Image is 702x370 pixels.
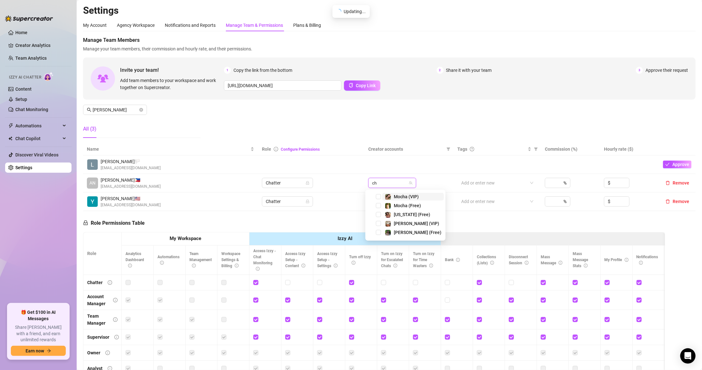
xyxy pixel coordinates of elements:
[285,252,305,268] span: Access Izzy Setup - Content
[5,15,53,22] img: logo-BBDzfeDw.svg
[128,264,132,268] span: info-circle
[114,335,119,339] span: info-circle
[157,255,179,265] span: Automations
[456,258,460,262] span: info-circle
[385,212,391,218] img: Georgia (Free)
[445,258,460,262] span: Bank
[394,212,430,217] span: [US_STATE] (Free)
[89,179,95,186] span: AN
[559,261,562,265] span: info-circle
[584,264,588,268] span: info-circle
[541,143,600,155] th: Commission (%)
[625,258,629,262] span: info-circle
[301,264,305,268] span: info-circle
[226,22,283,29] div: Manage Team & Permissions
[306,200,309,203] span: lock
[83,45,696,52] span: Manage your team members, their commission and hourly rate, and their permissions.
[534,147,538,151] span: filter
[87,196,98,207] img: Alyanna Bama
[15,30,27,35] a: Home
[385,203,391,209] img: Mocha (Free)
[101,165,161,171] span: [EMAIL_ADDRESS][DOMAIN_NAME]
[126,252,144,268] span: Analytics Dashboard
[445,144,452,154] span: filter
[87,293,108,307] div: Account Manager
[665,162,670,167] span: check
[349,83,353,87] span: copy
[663,161,691,168] button: Approve
[376,203,381,208] span: Select tree node
[47,349,51,353] span: arrow-right
[139,108,143,112] button: close-circle
[113,317,118,322] span: info-circle
[637,255,658,265] span: Notifications
[15,56,47,61] a: Team Analytics
[101,158,161,165] span: [PERSON_NAME] 🏳️
[636,67,643,74] span: 3
[15,40,66,50] a: Creator Analytics
[490,261,494,265] span: info-circle
[101,177,161,184] span: [PERSON_NAME] 🇵🇭
[394,203,421,208] span: Mocha (Free)
[253,249,276,271] span: Access Izzy - Chat Monitoring
[224,67,231,74] span: 1
[394,230,441,235] span: [PERSON_NAME] (Free)
[336,9,342,14] span: loading
[101,184,161,190] span: [EMAIL_ADDRESS][DOMAIN_NAME]
[87,349,100,356] div: Owner
[83,220,88,225] span: lock
[334,264,338,268] span: info-circle
[120,66,224,74] span: Invite your team!
[639,261,643,265] span: info-circle
[409,181,413,185] span: team
[11,324,66,343] span: Share [PERSON_NAME] with a friend, and earn unlimited rewards
[376,230,381,235] span: Select tree node
[83,22,107,29] div: My Account
[87,108,91,112] span: search
[413,252,434,268] span: Turn on Izzy for Time Wasters
[376,194,381,199] span: Select tree node
[165,22,216,29] div: Notifications and Reports
[666,199,670,204] span: delete
[666,181,670,185] span: delete
[15,152,58,157] a: Discover Viral Videos
[470,147,474,151] span: question-circle
[101,202,161,208] span: [EMAIL_ADDRESS][DOMAIN_NAME]
[344,8,366,15] span: Updating...
[437,67,444,74] span: 2
[262,147,271,152] span: Role
[8,123,13,128] span: thunderbolt
[356,83,376,88] span: Copy Link
[317,252,338,268] span: Access Izzy Setup - Settings
[573,252,588,268] span: Mass Message Stats
[429,264,433,268] span: info-circle
[477,255,496,265] span: Collections (Lists)
[393,264,397,268] span: info-circle
[680,348,696,364] div: Open Intercom Messenger
[83,232,122,275] th: Role
[293,22,321,29] div: Plans & Billing
[15,107,48,112] a: Chat Monitoring
[376,221,381,226] span: Select tree node
[170,236,201,241] strong: My Workspace
[446,67,492,74] span: Share it with your team
[235,264,239,268] span: info-circle
[673,199,689,204] span: Remove
[533,144,539,154] span: filter
[274,147,278,151] span: info-circle
[673,180,689,185] span: Remove
[15,97,27,102] a: Setup
[93,106,138,113] input: Search members
[44,72,54,81] img: AI Chatter
[376,212,381,217] span: Select tree node
[101,195,161,202] span: [PERSON_NAME] 🇺🇸
[9,74,41,80] span: Izzy AI Chatter
[87,146,249,153] span: Name
[117,22,155,29] div: Agency Workspace
[87,279,103,286] div: Chatter
[600,143,659,155] th: Hourly rate ($)
[83,143,258,155] th: Name
[306,181,309,185] span: lock
[385,194,391,200] img: Mocha (VIP)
